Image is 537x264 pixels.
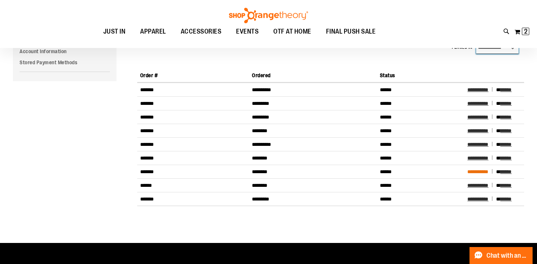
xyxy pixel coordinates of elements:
[524,28,527,35] span: 2
[326,23,376,40] span: FINAL PUSH SALE
[13,46,117,57] a: Account Information
[137,69,249,82] th: Order #
[377,69,465,82] th: Status
[96,23,133,40] a: JUST IN
[228,8,309,23] img: Shop Orangetheory
[173,23,229,40] a: ACCESSORIES
[486,252,528,259] span: Chat with an Expert
[236,23,259,40] span: EVENTS
[133,23,173,40] a: APPAREL
[273,23,311,40] span: OTF AT HOME
[319,23,383,40] a: FINAL PUSH SALE
[266,23,319,40] a: OTF AT HOME
[13,57,117,68] a: Stored Payment Methods
[249,69,377,82] th: Ordered
[470,247,533,264] button: Chat with an Expert
[140,23,166,40] span: APPAREL
[229,23,266,40] a: EVENTS
[103,23,126,40] span: JUST IN
[181,23,222,40] span: ACCESSORIES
